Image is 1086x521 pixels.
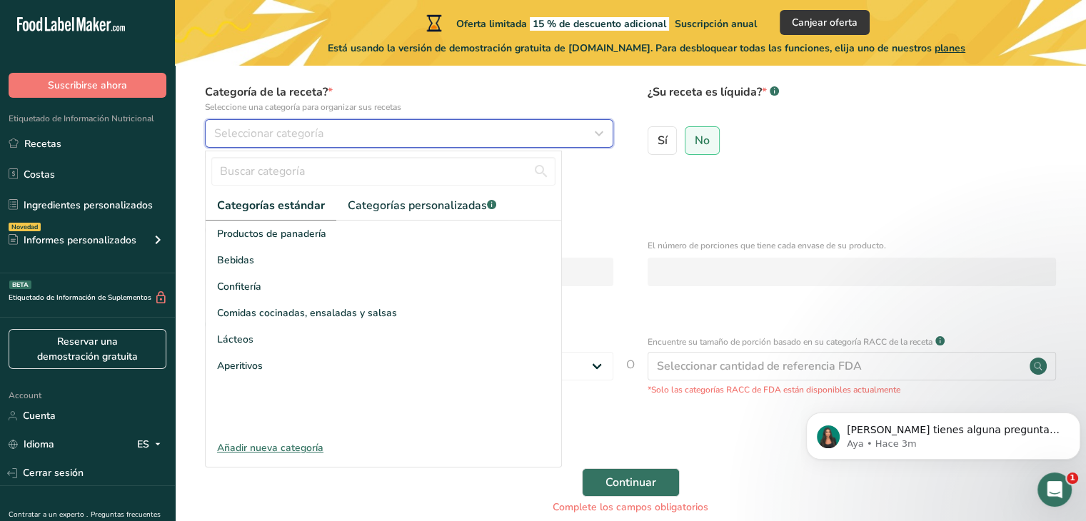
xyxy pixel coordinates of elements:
div: BETA [9,280,31,289]
div: Complete los campos obligatorios [206,500,1055,515]
span: Lácteos [217,332,253,347]
iframe: Intercom live chat [1037,472,1072,507]
a: Reservar una demostración gratuita [9,329,166,369]
p: Encuentre su tamaño de porción basado en su categoría RACC de la receta [648,335,932,348]
span: 1 [1067,472,1078,484]
p: Seleccione una categoría para organizar sus recetas [205,101,613,113]
a: Idioma [9,432,54,457]
p: *Solo las categorías RACC de FDA están disponibles actualmente [648,383,1056,396]
div: ES [137,436,166,453]
div: Informes personalizados [9,233,136,248]
span: Canjear oferta [792,15,858,30]
span: Aperitivos [217,358,263,373]
span: Comidas cocinadas, ensaladas y salsas [217,305,397,320]
div: Oferta limitada [423,14,757,31]
span: Suscripción anual [675,17,757,31]
span: Confitería [217,279,261,294]
span: Sí [658,133,668,148]
span: Categorías personalizadas [348,197,496,214]
a: Contratar a un experto . [9,510,88,520]
div: Añadir nueva categoría [206,440,561,455]
input: Buscar categoría [211,157,555,186]
label: Categoría de la receta? [205,84,613,113]
span: O [626,356,635,396]
button: Suscribirse ahora [9,73,166,98]
div: Seleccionar cantidad de referencia FDA [657,358,862,375]
span: Continuar [605,474,656,491]
button: Canjear oferta [780,10,870,35]
iframe: Intercom notifications mensaje [800,383,1086,482]
span: Suscribirse ahora [48,78,127,93]
span: 15 % de descuento adicional [530,17,669,31]
span: No [695,133,710,148]
p: El número de porciones que tiene cada envase de su producto. [648,239,1056,252]
span: Está usando la versión de demostración gratuita de [DOMAIN_NAME]. Para desbloquear todas las func... [328,41,965,56]
label: ¿Su receta es líquida? [648,84,1056,121]
span: Seleccionar categoría [214,125,323,142]
span: Categorías estándar [217,197,325,214]
span: planes [935,41,965,55]
button: Seleccionar categoría [205,119,613,148]
span: Productos de panadería [217,226,326,241]
span: Bebidas [217,253,254,268]
div: Novedad [9,223,41,231]
button: Continuar [582,468,680,497]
